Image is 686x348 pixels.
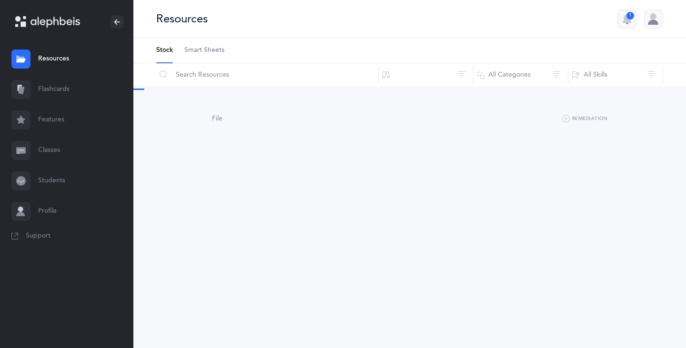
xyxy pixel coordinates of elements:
[562,113,607,125] button: Remediation
[26,231,50,241] span: Support
[184,46,224,55] span: Smart Sheets
[568,63,663,86] button: All Skills
[212,115,222,122] span: File
[626,12,634,20] div: 1
[156,11,208,27] div: Resources
[473,63,568,86] button: All Categories
[617,10,636,29] button: 1
[156,63,379,86] input: Search Resources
